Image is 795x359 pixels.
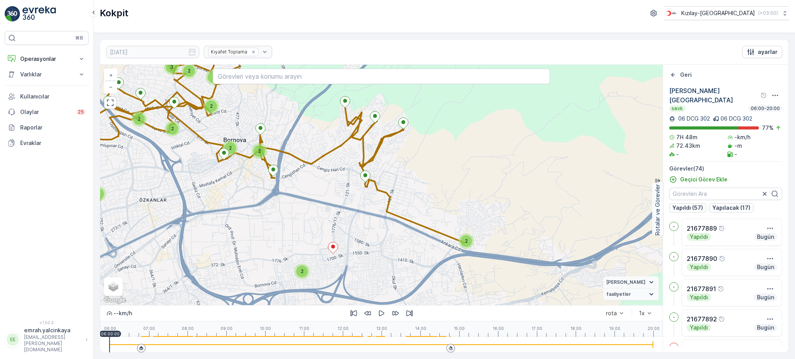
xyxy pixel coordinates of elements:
[750,105,781,112] p: 06:00-20:00
[20,93,85,100] p: Kullanıcılar
[131,111,147,127] div: 2
[676,142,700,150] p: 72.43km
[105,278,122,295] a: Layers
[182,326,194,331] p: 08:00
[669,176,727,183] a: Geçici Görev Ekle
[719,316,725,322] div: Yardım Araç İkonu
[299,326,309,331] p: 11:00
[680,71,692,79] p: Geri
[760,92,767,98] div: Yardım Araç İkonu
[719,346,725,352] div: Yardım Araç İkonu
[109,83,113,90] span: −
[606,279,646,285] span: [PERSON_NAME]
[454,326,465,331] p: 15:00
[113,309,132,317] p: -- km/h
[101,331,120,336] p: 06:00:00
[75,35,83,41] p: ⌘B
[712,204,750,212] p: Yapılacak (17)
[603,276,659,288] summary: [PERSON_NAME]
[260,326,271,331] p: 10:00
[7,333,19,346] div: EE
[493,326,504,331] p: 16:00
[465,238,468,244] span: 2
[210,103,213,109] span: 2
[181,63,197,79] div: 2
[756,293,775,301] p: Bugün
[5,89,89,104] a: Kullanıcılar
[78,109,84,115] p: 25
[606,291,631,297] span: faaliyetler
[758,10,778,16] p: ( +03:00 )
[756,324,775,331] p: Bugün
[5,135,89,151] a: Evraklar
[164,59,179,75] div: 3
[654,184,661,235] p: Rotalar ve Görevler
[138,116,141,122] span: 2
[20,139,85,147] p: Evraklar
[165,121,180,136] div: 2
[102,295,128,305] a: Bu bölgeyi Google Haritalar'da açın (yeni pencerede açılır)
[742,46,782,58] button: ayarlar
[671,105,684,112] p: sevk
[734,142,742,150] p: -m
[673,344,675,350] p: -
[213,69,550,84] input: Görevleri veya konumu arayın
[104,326,116,331] p: 06:00
[718,286,724,292] div: Yardım Araç İkonu
[603,288,659,300] summary: faaliyetler
[105,69,116,81] a: Yakınlaştır
[220,326,233,331] p: 09:00
[669,71,692,79] a: Geri
[720,115,752,123] p: 06 DCG 302
[758,48,778,56] p: ayarlar
[458,233,474,249] div: 2
[734,133,750,141] p: -km/h
[337,326,349,331] p: 12:00
[109,72,113,78] span: +
[734,150,737,158] p: -
[639,310,645,316] div: 1x
[23,6,56,22] img: logo_light-DOdMpM7g.png
[673,314,675,320] p: -
[672,204,703,212] p: Yapıldı (57)
[719,255,725,262] div: Yardım Araç İkonu
[689,233,709,241] p: Yapıldı
[170,64,173,70] span: 3
[100,7,128,19] p: Kokpit
[676,133,698,141] p: 7H 48m
[687,345,717,354] p: 21677893
[415,326,426,331] p: 14:00
[20,71,73,78] p: Varlıklar
[606,310,617,316] div: rota
[531,326,542,331] p: 17:00
[676,150,679,158] p: -
[687,254,717,263] p: 21677890
[669,86,759,105] p: [PERSON_NAME][GEOGRAPHIC_DATA]
[647,326,660,331] p: 20:00
[673,284,675,290] p: -
[756,233,775,241] p: Bugün
[5,104,89,120] a: Olaylar25
[680,176,727,183] p: Geçici Görev Ekle
[102,295,128,305] img: Google
[5,51,89,67] button: Operasyonlar
[258,148,261,154] span: 2
[20,124,85,131] p: Raporlar
[669,188,782,200] input: Görevleri Ara
[669,165,782,173] p: Görevler ( 74 )
[212,74,215,80] span: 2
[681,9,755,17] p: Kızılay-[GEOGRAPHIC_DATA]
[20,108,72,116] p: Olaylar
[665,6,789,20] button: Kızılay-[GEOGRAPHIC_DATA](+03:00)
[188,68,191,74] span: 2
[294,264,310,279] div: 2
[206,69,221,85] div: 2
[762,124,774,132] p: 77 %
[689,293,709,301] p: Yapıldı
[689,324,709,331] p: Yapıldı
[376,326,387,331] p: 13:00
[105,81,116,93] a: Uzaklaştır
[301,268,304,274] span: 2
[5,326,89,353] button: EEemrah.yalcinkaya[EMAIL_ADDRESS][PERSON_NAME][DOMAIN_NAME]
[709,203,753,212] button: Yapılacak (17)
